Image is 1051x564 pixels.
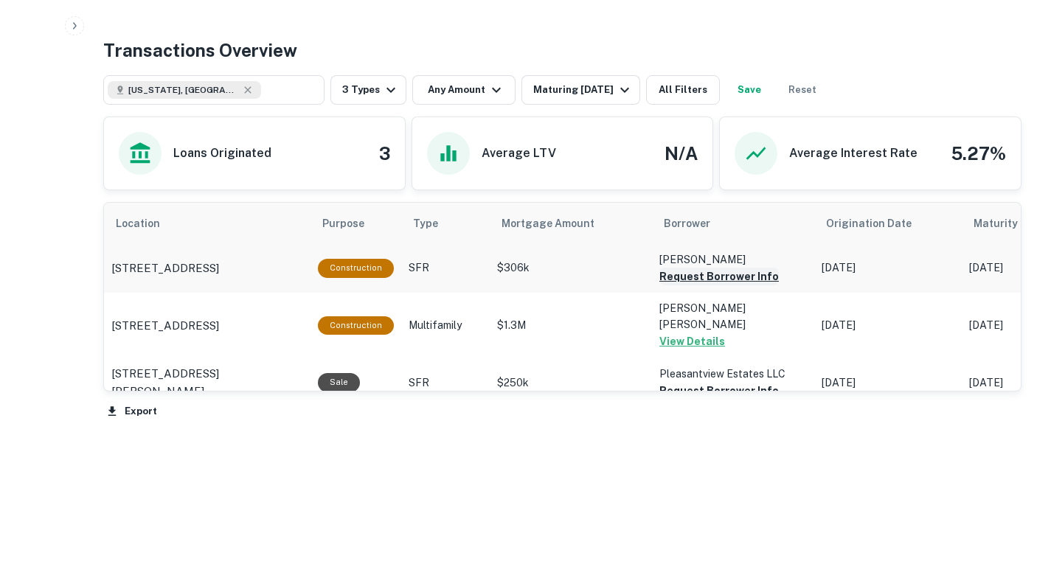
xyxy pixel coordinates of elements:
span: Type [413,215,457,232]
button: Reset [779,75,826,105]
p: [DATE] [822,260,954,276]
p: $250k [497,375,645,391]
p: SFR [409,375,482,391]
a: [STREET_ADDRESS] [111,260,303,277]
iframe: Chat Widget [977,446,1051,517]
p: $306k [497,260,645,276]
th: Purpose [311,203,401,244]
p: Multifamily [409,318,482,333]
p: [DATE] [822,375,954,391]
button: View Details [659,333,725,350]
div: This loan purpose was for construction [318,259,394,277]
h4: 3 [379,140,390,167]
span: [US_STATE], [GEOGRAPHIC_DATA] [128,83,239,97]
th: Type [401,203,490,244]
th: Location [104,203,311,244]
button: Save your search to get updates of matches that match your search criteria. [726,75,773,105]
h4: 5.27% [951,140,1006,167]
p: $1.3M [497,318,645,333]
p: [STREET_ADDRESS] [111,317,219,335]
span: Origination Date [826,215,931,232]
h4: N/A [665,140,698,167]
button: Maturing [DATE] [521,75,640,105]
div: Maturing [DATE] [533,81,634,99]
p: [PERSON_NAME] [659,251,807,268]
div: This loan purpose was for construction [318,316,394,335]
th: Origination Date [814,203,962,244]
p: Pleasantview Estates LLC [659,366,807,382]
h6: Maturity Date [974,215,1044,231]
p: [DATE] [822,318,954,333]
button: Any Amount [412,75,516,105]
span: Borrower [664,215,710,232]
th: Borrower [652,203,814,244]
button: Request Borrower Info [659,382,779,400]
p: [STREET_ADDRESS] [111,260,219,277]
span: Location [116,215,179,232]
span: Mortgage Amount [502,215,614,232]
button: Request Borrower Info [659,268,779,285]
div: Sale [318,373,360,391]
h6: Average Interest Rate [789,145,918,162]
button: All Filters [646,75,720,105]
button: Export [103,400,161,422]
a: [STREET_ADDRESS][PERSON_NAME] [111,365,303,400]
th: Mortgage Amount [490,203,652,244]
button: 3 Types [330,75,406,105]
div: scrollable content [104,203,1021,391]
span: Purpose [322,215,384,232]
h4: Transactions Overview [103,37,297,63]
p: SFR [409,260,482,276]
a: [STREET_ADDRESS] [111,317,303,335]
h6: Average LTV [482,145,556,162]
h6: Loans Originated [173,145,271,162]
p: [PERSON_NAME] [PERSON_NAME] [659,300,807,333]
